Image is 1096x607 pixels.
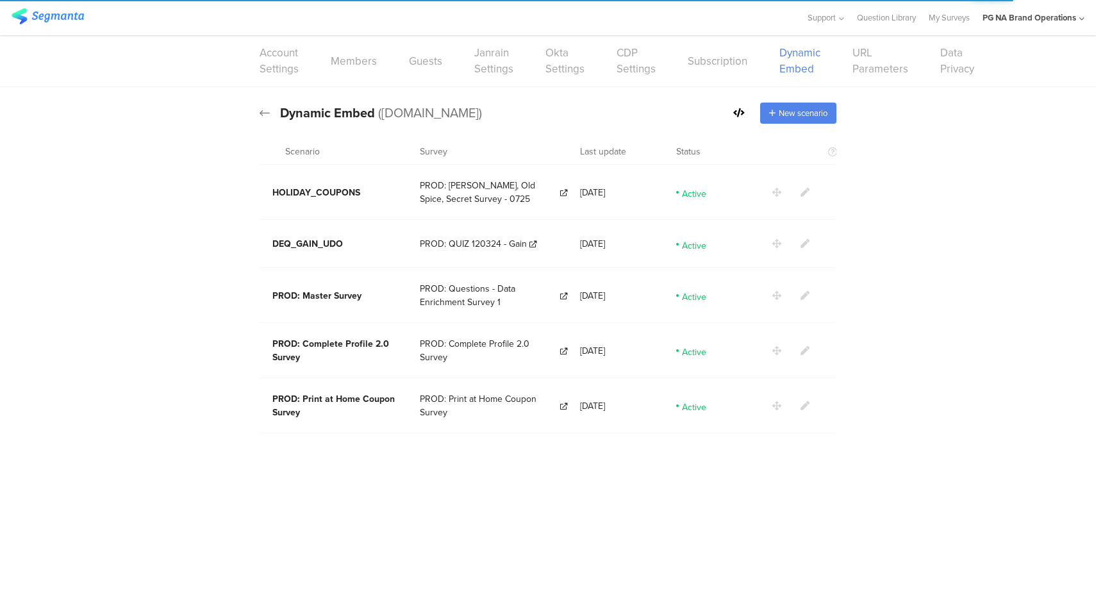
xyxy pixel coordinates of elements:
span: PROD: [PERSON_NAME], Old Spice, Secret Survey - 0725 [420,179,558,206]
span: PROD: Master Survey [272,289,361,303]
a: Guests [409,53,442,69]
a: Data Privacy [940,45,974,77]
span: Support [808,12,836,24]
span: ([DOMAIN_NAME]) [378,103,482,122]
span: New scenario [779,107,827,119]
a: Members [331,53,377,69]
span: [DATE] [580,237,605,251]
span: PROD: QUIZ 120324 - Gain [420,237,527,251]
a: Subscription [688,53,747,69]
span: PROD: Questions - Data Enrichment Survey 1 [420,282,558,309]
span: Scenario [285,145,320,158]
img: segmanta logo [12,8,84,24]
span: Active [682,345,706,356]
a: Okta Settings [545,45,585,77]
span: [DATE] [580,344,605,358]
a: PROD: [PERSON_NAME], Old Spice, Secret Survey - 0725 [420,179,567,206]
a: PROD: Complete Profile 2.0 Survey [420,337,567,364]
span: Active [682,401,706,411]
span: [DATE] [580,399,605,413]
a: Account Settings [260,45,299,77]
a: PROD: Questions - Data Enrichment Survey 1 [420,282,567,309]
span: Active [682,239,706,249]
div: PG NA Brand Operations [983,12,1076,24]
span: PROD: Print at Home Coupon Survey [420,392,558,419]
a: PROD: QUIZ 120324 - Gain [420,237,536,251]
span: Last update [580,145,626,158]
span: DEQ_GAIN_UDO [272,237,343,251]
a: PROD: Print at Home Coupon Survey [420,392,567,419]
span: PROD: Complete Profile 2.0 Survey [272,337,389,364]
a: URL Parameters [852,45,908,77]
span: Active [682,290,706,301]
span: PROD: Complete Profile 2.0 Survey [420,337,558,364]
span: PROD: Print at Home Coupon Survey [272,392,395,419]
span: Active [682,187,706,197]
span: HOLIDAY_COUPONS [272,186,360,199]
a: CDP Settings [617,45,656,77]
a: Janrain Settings [474,45,513,77]
span: [DATE] [580,186,605,199]
span: Status [676,145,701,158]
span: Survey [420,145,447,158]
span: Dynamic Embed [280,103,375,122]
span: [DATE] [580,289,605,303]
